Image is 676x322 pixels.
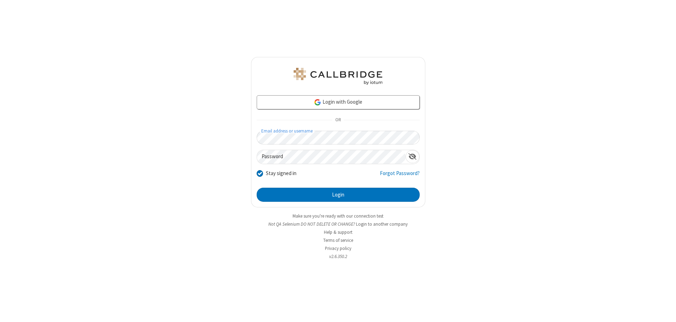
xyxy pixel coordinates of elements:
label: Stay signed in [266,169,296,178]
img: QA Selenium DO NOT DELETE OR CHANGE [292,68,384,85]
li: v2.6.350.2 [251,253,425,260]
a: Forgot Password? [380,169,420,183]
span: OR [332,115,344,125]
a: Make sure you're ready with our connection test [293,213,383,219]
button: Login [257,188,420,202]
a: Terms of service [323,237,353,243]
button: Login to another company [356,221,408,227]
a: Login with Google [257,95,420,109]
div: Show password [406,150,419,163]
li: Not QA Selenium DO NOT DELETE OR CHANGE? [251,221,425,227]
a: Privacy policy [325,245,351,251]
input: Email address or username [257,131,420,144]
a: Help & support [324,229,352,235]
input: Password [257,150,406,164]
img: google-icon.png [314,98,321,106]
